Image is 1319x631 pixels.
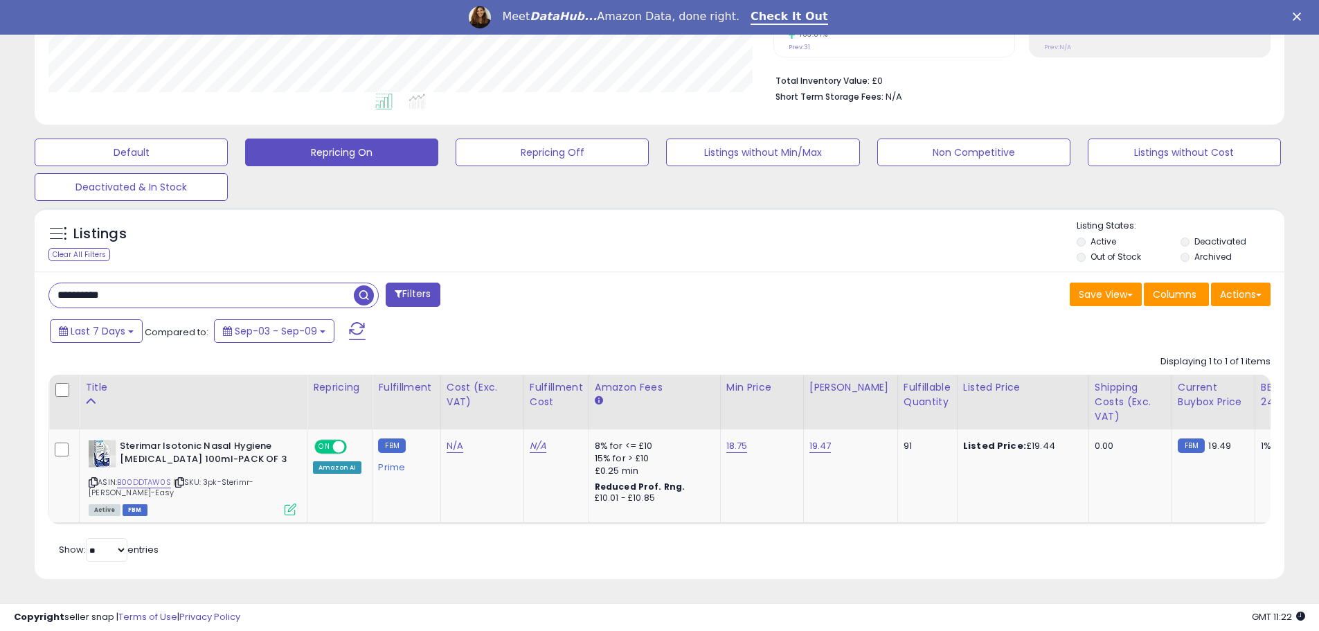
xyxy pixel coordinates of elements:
p: Listing States: [1077,220,1284,233]
div: Min Price [726,380,798,395]
div: 91 [904,440,946,452]
button: Columns [1144,283,1209,306]
span: Columns [1153,287,1196,301]
div: Title [85,380,301,395]
a: Check It Out [751,10,828,25]
img: Profile image for Georgie [469,6,491,28]
div: Cost (Exc. VAT) [447,380,518,409]
small: Amazon Fees. [595,395,603,407]
label: Out of Stock [1091,251,1141,263]
div: Clear All Filters [48,248,110,261]
button: Default [35,139,228,166]
div: Listed Price [963,380,1083,395]
small: FBM [1178,438,1205,453]
span: OFF [345,441,367,453]
span: 2025-09-17 11:22 GMT [1252,610,1305,623]
div: Repricing [313,380,366,395]
div: Amazon AI [313,461,361,474]
span: Sep-03 - Sep-09 [235,324,317,338]
button: Non Competitive [877,139,1070,166]
button: Listings without Cost [1088,139,1281,166]
button: Listings without Min/Max [666,139,859,166]
div: seller snap | | [14,611,240,624]
a: 19.47 [809,439,832,453]
a: 18.75 [726,439,748,453]
b: Listed Price: [963,439,1026,452]
button: Sep-03 - Sep-09 [214,319,334,343]
span: All listings currently available for purchase on Amazon [89,504,120,516]
small: 183.87% [795,29,828,39]
div: BB Share 24h. [1261,380,1311,409]
small: Prev: 31 [789,43,810,51]
div: £0.25 min [595,465,710,477]
span: FBM [123,504,147,516]
button: Repricing Off [456,139,649,166]
div: 1% [1261,440,1307,452]
div: Fulfillment [378,380,434,395]
div: Displaying 1 to 1 of 1 items [1160,355,1271,368]
label: Deactivated [1194,235,1246,247]
b: Sterimar Isotonic Nasal Hygiene [MEDICAL_DATA] 100ml-PACK OF 3 [120,440,288,469]
div: Current Buybox Price [1178,380,1249,409]
span: Last 7 Days [71,324,125,338]
button: Actions [1211,283,1271,306]
button: Deactivated & In Stock [35,173,228,201]
small: Prev: N/A [1044,43,1071,51]
label: Archived [1194,251,1232,263]
div: Amazon Fees [595,380,715,395]
span: ON [316,441,333,453]
span: | SKU: 3pk-Sterimr-[PERSON_NAME]-Easy [89,477,253,497]
a: N/A [447,439,463,453]
div: Prime [378,456,429,473]
b: Total Inventory Value: [775,75,870,87]
a: N/A [530,439,546,453]
div: ASIN: [89,440,296,514]
h5: Listings [73,224,127,244]
div: Meet Amazon Data, done right. [502,10,739,24]
div: Fulfillment Cost [530,380,583,409]
div: Fulfillable Quantity [904,380,951,409]
div: £19.44 [963,440,1078,452]
span: Show: entries [59,543,159,556]
div: £10.01 - £10.85 [595,492,710,504]
button: Repricing On [245,139,438,166]
img: 518fxO2yoGL._SL40_.jpg [89,440,116,468]
button: Last 7 Days [50,319,143,343]
div: 8% for <= £10 [595,440,710,452]
b: Short Term Storage Fees: [775,91,883,103]
span: N/A [886,90,902,103]
div: 0.00 [1095,440,1161,452]
b: Reduced Prof. Rng. [595,481,685,492]
a: Terms of Use [118,610,177,623]
span: 19.49 [1208,439,1231,452]
i: DataHub... [530,10,597,23]
small: FBM [378,438,405,453]
div: Shipping Costs (Exc. VAT) [1095,380,1166,424]
span: Compared to: [145,326,208,339]
li: £0 [775,71,1260,88]
div: [PERSON_NAME] [809,380,892,395]
button: Save View [1070,283,1142,306]
div: 15% for > £10 [595,452,710,465]
strong: Copyright [14,610,64,623]
div: Close [1293,12,1307,21]
button: Filters [386,283,440,307]
label: Active [1091,235,1116,247]
a: B00DDTAW0S [117,477,171,488]
a: Privacy Policy [179,610,240,623]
